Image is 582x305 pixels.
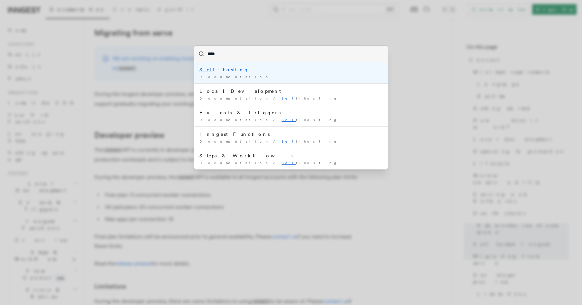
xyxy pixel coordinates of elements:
[282,139,337,143] span: f-hosting
[199,161,270,165] span: Documentation
[273,118,279,122] span: /
[282,118,337,122] span: f-hosting
[199,88,383,94] div: Local Development
[282,118,296,122] mark: Sel
[199,66,383,73] div: f-hosting
[273,161,279,165] span: /
[199,139,270,143] span: Documentation
[199,152,383,159] div: Steps & Workflows
[199,96,270,100] span: Documentation
[199,75,270,79] span: Documentation
[273,139,279,143] span: /
[282,139,296,143] mark: Sel
[273,96,279,100] span: /
[282,161,296,165] mark: Sel
[282,161,337,165] span: f-hosting
[199,67,213,72] mark: Sel
[199,109,383,116] div: Events & Triggers
[199,118,270,122] span: Documentation
[282,96,296,100] mark: Sel
[199,131,383,138] div: Inngest Functions
[282,96,337,100] span: f-hosting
